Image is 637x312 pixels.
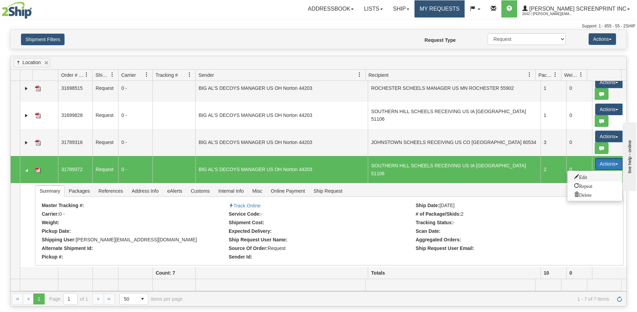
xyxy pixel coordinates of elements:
[42,211,227,218] li: 0 -
[541,74,566,101] td: 1
[42,203,84,208] strong: Master Tracking #:
[95,72,110,79] span: Ship Request
[535,70,561,81] th: Press ctrl + space to group
[365,70,535,81] th: Press ctrl + space to group
[121,72,136,79] span: Carrier
[32,70,58,81] th: Press ctrl + space to group
[187,185,214,196] span: Customs
[23,167,30,173] a: Collapse
[541,129,566,156] td: 3
[229,211,414,218] li: -
[58,156,92,183] td: 31789372
[35,113,41,118] img: View Ship Request Label
[120,293,183,305] span: items per page
[44,60,49,65] a: Remove grouping by Location field
[574,174,587,179] span: Edit
[541,267,566,279] td: 10
[64,293,77,304] input: Page 1
[614,293,625,304] a: Refresh
[517,0,635,17] a: [PERSON_NAME] Screenprint Inc 2642 / [PERSON_NAME][EMAIL_ADDRESS][DOMAIN_NAME]
[416,228,440,234] strong: Scan Date:
[35,185,64,196] span: Summary
[16,59,41,66] a: Location
[368,74,540,101] td: ROCHESTER SCHEELS MANAGER US MN ROCHESTER 55902
[414,0,465,17] a: My Requests
[137,293,148,304] span: select
[566,102,592,129] td: 0
[184,69,195,81] a: Tracking # filter column settings
[368,129,540,156] td: JOHNSTOWN SCHEELS RECEIVING US CO [GEOGRAPHIC_DATA] 80534
[2,23,635,29] div: Support: 1 - 855 - 55 - 2SHIP
[566,74,592,101] td: 0
[118,74,152,101] td: 0 -
[33,293,44,304] span: Page 1
[195,70,365,81] th: Press ctrl + space to group
[567,181,622,190] a: Repeat
[124,296,133,302] span: 50
[229,228,272,234] strong: Expected Delivery:
[416,203,601,209] li: [DATE]
[566,267,592,279] td: 0
[549,69,561,81] a: Packages filter column settings
[127,185,163,196] span: Address Info
[118,156,152,183] td: 0 -
[42,211,59,217] strong: Carrier:
[416,245,474,251] strong: Ship Request User Email:
[49,293,88,305] span: Page of 1
[118,129,152,156] td: 0 -
[92,74,118,101] td: Request
[35,140,41,145] img: View Ship Request Label
[416,211,601,218] li: 2
[16,60,21,65] span: (sorted ascending)
[195,74,368,101] td: BIG AL'S DECOYS MANAGER US OH Norton 44203
[359,0,388,17] a: Lists
[35,86,41,91] img: View Ship Request Label
[595,104,623,115] button: Actions
[538,72,553,79] span: Packages
[368,156,540,183] td: SOUTHERN HILL SCHEELS RECEIVING US IA [GEOGRAPHIC_DATA] 51106
[58,70,92,81] th: Press ctrl + space to group
[195,156,368,183] td: BIG AL'S DECOYS MANAGER US OH Norton 44203
[58,102,92,129] td: 31699828
[567,172,622,181] a: Edit
[424,37,456,44] label: Request Type
[368,72,388,79] span: Recipient
[156,72,178,79] span: Tracking #
[94,185,127,196] span: References
[11,56,626,70] div: grid grouping header
[42,254,63,260] strong: Pickup #:
[561,70,587,81] th: Press ctrl + space to group
[416,220,601,227] li: -
[152,267,195,279] td: Count: 7
[58,74,92,101] td: 31698515
[589,33,616,45] button: Actions
[567,190,622,199] a: Delete shipment
[541,156,566,183] td: 2
[528,6,626,12] span: [PERSON_NAME] Screenprint Inc
[21,34,65,45] button: Shipment Filters
[267,185,309,196] span: Online Payment
[163,185,186,196] span: eAlerts
[541,102,566,129] td: 1
[81,69,92,81] a: Order # / Ship Request # filter column settings
[416,220,453,225] strong: Tracking Status:
[92,156,118,183] td: Request
[564,72,579,79] span: Weight
[574,183,592,188] span: Repeat
[42,228,71,234] strong: Pickup Date:
[416,237,461,242] strong: Aggregated Orders:
[195,129,368,156] td: BIG AL'S DECOYS MANAGER US OH Norton 44203
[229,220,264,225] strong: Shipment Cost:
[61,72,84,79] span: Order # / Ship Request #
[303,0,359,17] a: Addressbook
[195,102,368,129] td: BIG AL'S DECOYS MANAGER US OH Norton 44203
[92,70,118,81] th: Press ctrl + space to group
[595,158,623,170] button: Actions
[42,245,93,251] strong: Alternate Shipment Id:
[420,6,459,12] span: My Requests
[368,267,540,279] td: Totals
[229,211,261,217] strong: Service Code:
[621,121,636,191] iframe: chat widget
[106,69,118,81] a: Ship Request filter column settings
[566,156,592,183] td: 0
